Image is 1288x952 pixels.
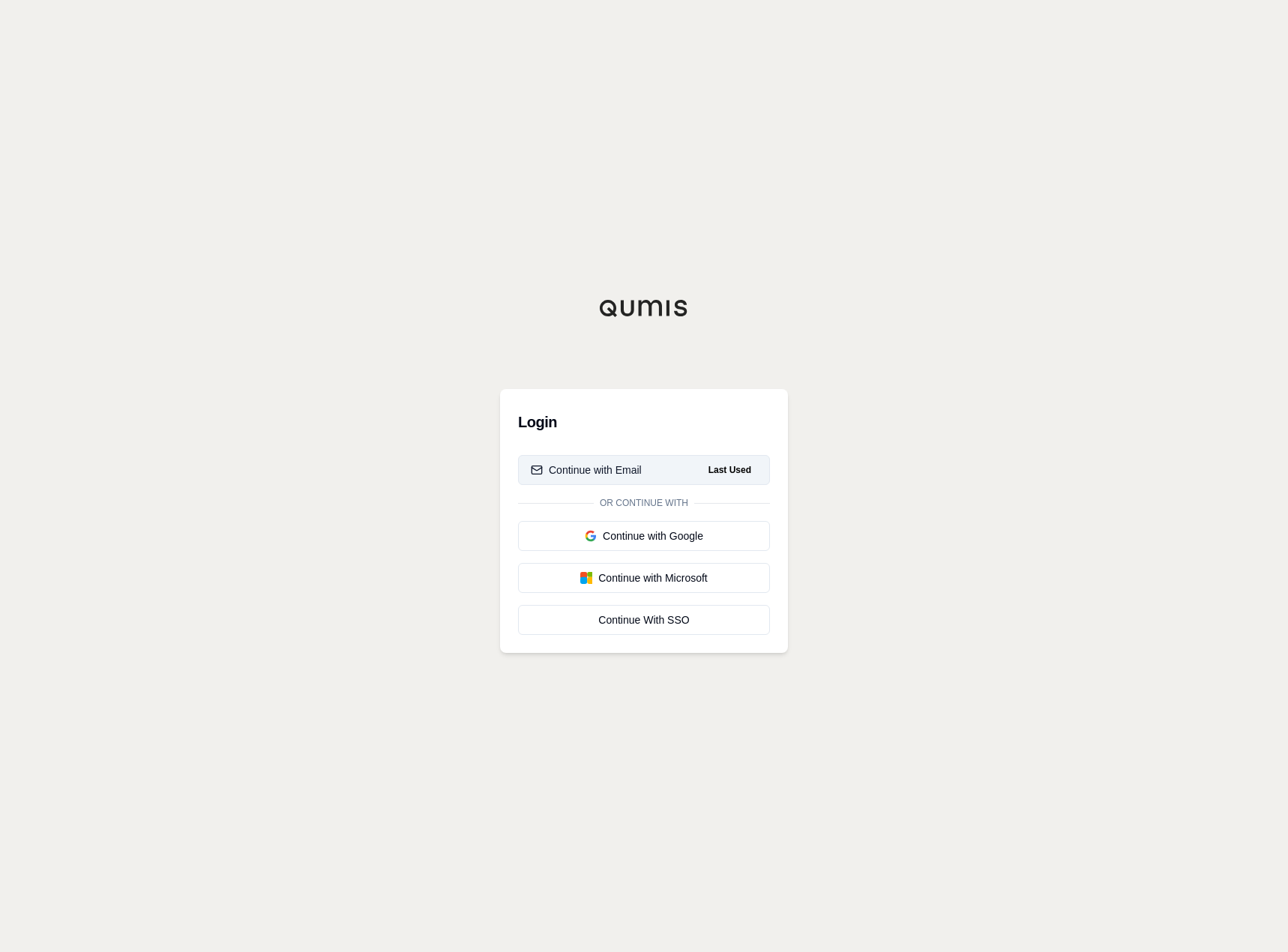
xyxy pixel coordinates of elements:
button: Continue with EmailLast Used [518,455,770,485]
div: Continue with Google [531,528,757,543]
div: Continue with Email [531,463,642,477]
span: Last Used [702,461,757,479]
div: Continue With SSO [531,612,757,627]
button: Continue with Google [518,521,770,551]
div: Continue with Microsoft [531,570,757,585]
img: Qumis [599,299,689,317]
span: Or continue with [594,497,694,509]
h3: Login [518,407,770,437]
a: Continue With SSO [518,605,770,635]
button: Continue with Microsoft [518,563,770,593]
